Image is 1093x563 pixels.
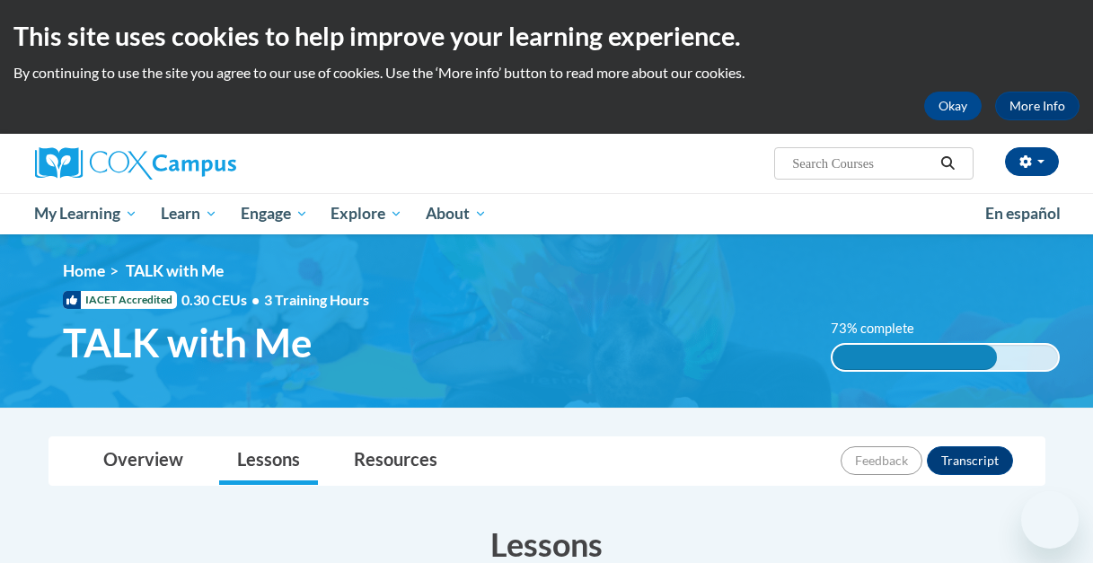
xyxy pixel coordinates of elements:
[790,153,934,174] input: Search Courses
[229,193,320,234] a: Engage
[34,203,137,224] span: My Learning
[63,261,105,280] a: Home
[974,195,1072,233] a: En español
[241,203,308,224] span: Engage
[833,345,997,370] div: 73% complete
[22,193,1072,234] div: Main menu
[13,18,1080,54] h2: This site uses cookies to help improve your learning experience.
[995,92,1080,120] a: More Info
[85,437,201,485] a: Overview
[927,446,1013,475] button: Transcript
[63,319,313,366] span: TALK with Me
[319,193,414,234] a: Explore
[331,203,402,224] span: Explore
[35,147,236,180] img: Cox Campus
[181,290,264,310] span: 0.30 CEUs
[219,437,318,485] a: Lessons
[336,437,455,485] a: Resources
[985,204,1061,223] span: En español
[63,291,177,309] span: IACET Accredited
[831,319,934,339] label: 73% complete
[35,147,358,180] a: Cox Campus
[1005,147,1059,176] button: Account Settings
[13,63,1080,83] p: By continuing to use the site you agree to our use of cookies. Use the ‘More info’ button to read...
[1021,491,1079,549] iframe: Button to launch messaging window
[841,446,922,475] button: Feedback
[161,203,217,224] span: Learn
[264,291,369,308] span: 3 Training Hours
[251,291,260,308] span: •
[23,193,150,234] a: My Learning
[149,193,229,234] a: Learn
[934,153,961,174] button: Search
[414,193,498,234] a: About
[924,92,982,120] button: Okay
[126,261,224,280] span: TALK with Me
[426,203,487,224] span: About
